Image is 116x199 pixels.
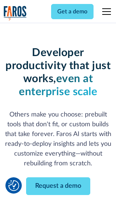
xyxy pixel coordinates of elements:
img: Revisit consent button [8,180,19,191]
img: Logo of the analytics and reporting company Faros. [4,6,27,21]
a: Request a demo [26,177,90,195]
a: home [4,6,27,21]
div: menu [98,3,112,20]
p: Others make you choose: prebuilt tools that don't fit, or custom builds that take forever. Faros ... [4,110,113,169]
button: Cookie Settings [8,180,19,191]
strong: even at enterprise scale [19,73,97,97]
strong: Developer productivity that just works, [5,47,111,84]
a: Get a demo [51,4,94,19]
